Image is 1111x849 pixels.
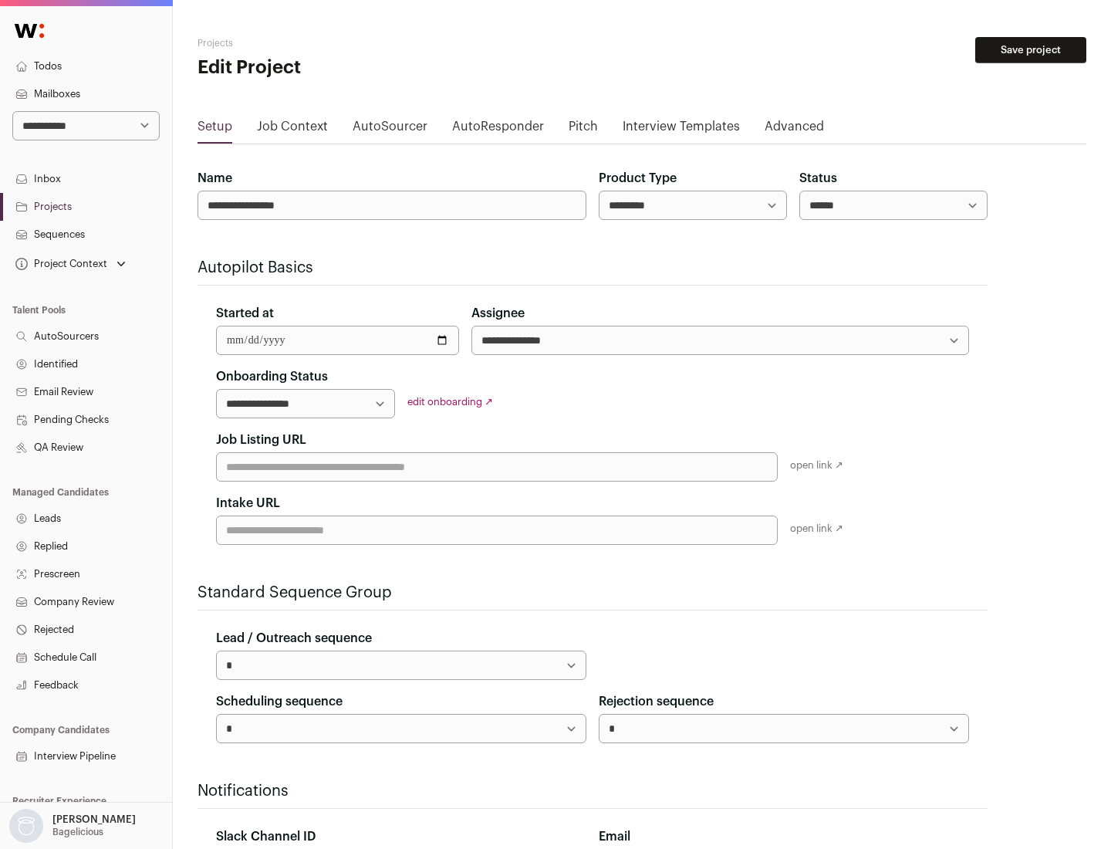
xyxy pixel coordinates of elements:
[198,56,494,80] h1: Edit Project
[52,826,103,838] p: Bagelicious
[407,397,493,407] a: edit onboarding ↗
[216,827,316,846] label: Slack Channel ID
[216,304,274,323] label: Started at
[216,629,372,648] label: Lead / Outreach sequence
[623,117,740,142] a: Interview Templates
[9,809,43,843] img: nopic.png
[216,692,343,711] label: Scheduling sequence
[198,582,988,604] h2: Standard Sequence Group
[765,117,824,142] a: Advanced
[198,169,232,188] label: Name
[198,780,988,802] h2: Notifications
[216,431,306,449] label: Job Listing URL
[257,117,328,142] a: Job Context
[12,258,107,270] div: Project Context
[975,37,1086,63] button: Save project
[198,117,232,142] a: Setup
[471,304,525,323] label: Assignee
[599,169,677,188] label: Product Type
[216,367,328,386] label: Onboarding Status
[12,253,129,275] button: Open dropdown
[452,117,544,142] a: AutoResponder
[353,117,427,142] a: AutoSourcer
[799,169,837,188] label: Status
[216,494,280,512] label: Intake URL
[52,813,136,826] p: [PERSON_NAME]
[599,827,969,846] div: Email
[569,117,598,142] a: Pitch
[6,15,52,46] img: Wellfound
[599,692,714,711] label: Rejection sequence
[6,809,139,843] button: Open dropdown
[198,37,494,49] h2: Projects
[198,257,988,279] h2: Autopilot Basics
